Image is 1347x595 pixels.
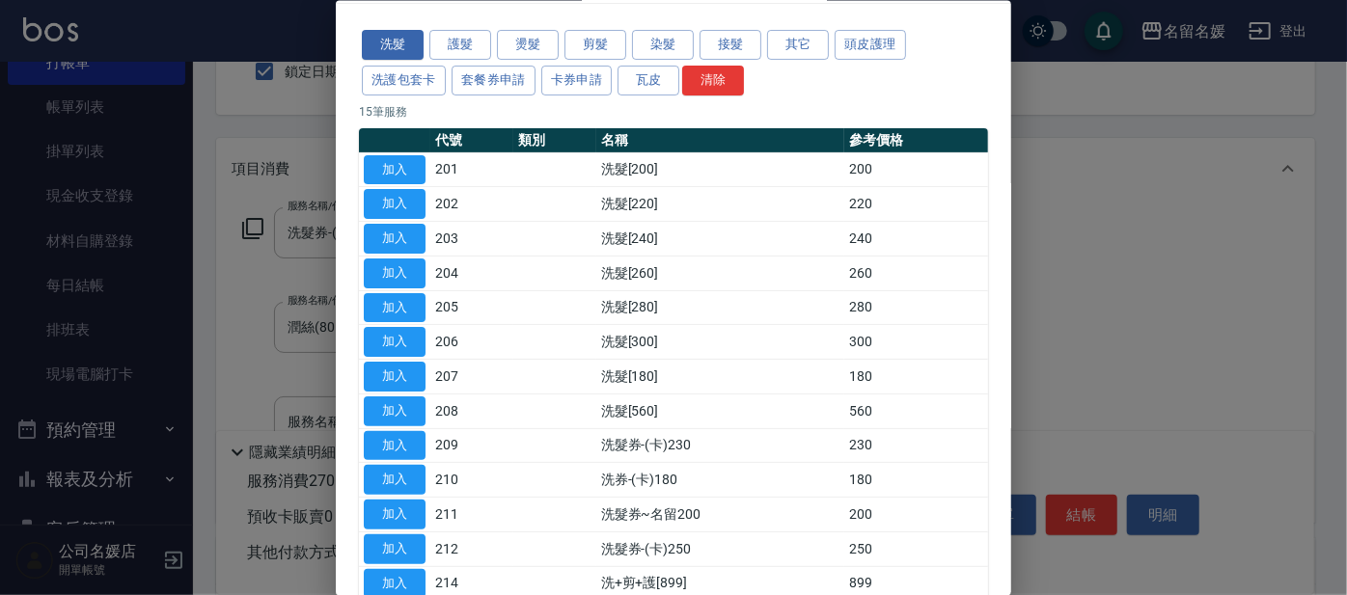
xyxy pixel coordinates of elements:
button: 加入 [364,292,426,322]
th: 代號 [430,127,513,152]
p: 15 筆服務 [359,102,988,120]
td: 180 [844,359,988,393]
td: 202 [430,186,513,221]
button: 加入 [364,154,426,184]
button: 卡券申請 [541,65,613,95]
td: 206 [430,324,513,359]
td: 280 [844,290,988,325]
td: 560 [844,393,988,428]
td: 洗髮[220] [596,186,844,221]
td: 203 [430,221,513,256]
button: 頭皮護理 [835,30,906,60]
td: 洗髮券~名留200 [596,497,844,531]
td: 洗髮[200] [596,152,844,187]
button: 加入 [364,327,426,357]
th: 參考價格 [844,127,988,152]
td: 洗髮[280] [596,290,844,325]
td: 洗券-(卡)180 [596,462,844,497]
td: 212 [430,531,513,566]
button: 加入 [364,189,426,219]
td: 200 [844,152,988,187]
td: 208 [430,393,513,428]
td: 240 [844,221,988,256]
td: 200 [844,497,988,531]
td: 洗髮[240] [596,221,844,256]
td: 210 [430,462,513,497]
button: 加入 [364,224,426,254]
button: 清除 [682,65,744,95]
button: 剪髮 [564,30,626,60]
td: 洗髮[560] [596,393,844,428]
td: 洗髮[300] [596,324,844,359]
button: 護髮 [429,30,491,60]
th: 類別 [513,127,596,152]
button: 其它 [767,30,829,60]
td: 201 [430,152,513,187]
td: 洗髮券-(卡)250 [596,531,844,566]
td: 洗髮[180] [596,359,844,393]
button: 洗護包套卡 [362,65,446,95]
button: 加入 [364,362,426,392]
button: 套餐券申請 [452,65,536,95]
td: 211 [430,497,513,531]
td: 260 [844,256,988,290]
button: 加入 [364,465,426,495]
td: 205 [430,290,513,325]
td: 洗髮券-(卡)230 [596,428,844,463]
button: 加入 [364,430,426,460]
td: 207 [430,359,513,393]
button: 加入 [364,257,426,287]
button: 加入 [364,533,426,563]
td: 250 [844,531,988,566]
td: 204 [430,256,513,290]
button: 染髮 [632,30,694,60]
button: 接髮 [700,30,761,60]
td: 300 [844,324,988,359]
button: 加入 [364,500,426,529]
button: 瓦皮 [618,65,679,95]
button: 燙髮 [497,30,559,60]
td: 180 [844,462,988,497]
td: 209 [430,428,513,463]
button: 洗髮 [362,30,424,60]
td: 220 [844,186,988,221]
td: 230 [844,428,988,463]
th: 名稱 [596,127,844,152]
button: 加入 [364,395,426,425]
td: 洗髮[260] [596,256,844,290]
